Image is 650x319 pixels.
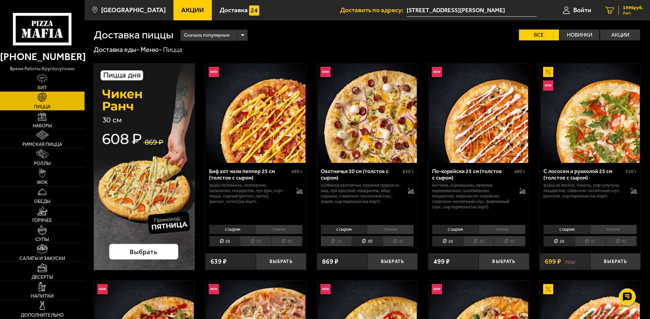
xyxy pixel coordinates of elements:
span: 2 шт. [623,11,643,15]
span: Сначала популярные [184,29,229,42]
img: Акционный [543,284,553,294]
span: Наборы [33,124,52,128]
div: По-корейски 25 см (толстое с сыром) [432,168,513,181]
img: Новинка [320,67,331,77]
span: Обеды [34,199,50,204]
li: с сыром [432,225,479,234]
li: 40 [271,236,302,246]
span: Доставка [220,7,248,13]
button: Выбрать [367,253,417,270]
span: 1996 руб. [623,5,643,10]
input: Ваш адрес доставки [407,4,537,17]
li: 30 [352,236,383,246]
span: 480 г [514,169,525,174]
p: фарш из лосося, томаты, сыр сулугуни, моцарелла, сливочно-чесночный соус, руккола, сыр пармезан (... [543,183,624,199]
li: с сыром [321,225,367,234]
li: 25 [209,236,240,246]
li: 30 [240,236,271,246]
li: тонкое [590,225,637,234]
li: 25 [321,236,352,246]
img: Акционный [543,67,553,77]
span: Пицца [34,105,51,109]
img: Новинка [209,284,219,294]
li: 25 [543,236,574,246]
li: 40 [383,236,414,246]
li: 30 [463,236,494,246]
span: WOK [37,180,48,185]
span: Роллы [34,161,51,166]
div: С лососем и рукколой 25 см (толстое с сыром) [543,168,624,181]
img: Охотничья 30 см (толстое с сыром) [318,64,417,163]
span: Супы [35,237,49,242]
h1: Доставка пиццы [94,30,173,40]
span: Салаты и закуски [19,256,65,261]
p: фарш болоньезе, пепперони, халапеньо, моцарелла, лук фри, соус-пицца, сырный [PERSON_NAME], [PERS... [209,183,290,204]
a: АкционныйНовинкаС лососем и рукколой 25 см (толстое с сыром) [540,64,640,163]
div: Биф хот чили пеппер 25 см (толстое с сыром) [209,168,290,181]
button: Выбрать [256,253,306,270]
li: тонкое [479,225,525,234]
img: Новинка [432,67,442,77]
li: 25 [432,236,463,246]
span: улица Седова, 37 [407,4,537,17]
span: Акции [181,7,204,13]
li: тонкое [367,225,414,234]
span: 480 г [291,169,302,174]
img: Биф хот чили пеппер 25 см (толстое с сыром) [206,64,305,163]
img: Новинка [432,284,442,294]
span: Дополнительно [21,313,64,318]
a: НовинкаПо-корейски 25 см (толстое с сыром) [428,64,529,163]
span: 499 ₽ [433,258,450,265]
button: Выбрать [590,253,640,270]
li: тонкое [256,225,302,234]
li: 40 [606,236,637,246]
span: Доставить по адресу: [340,7,407,13]
a: Доставка еды- [94,45,140,54]
span: 699 ₽ [545,258,561,265]
li: с сыром [543,225,590,234]
label: Акции [600,30,640,40]
img: Новинка [97,284,108,294]
img: С лососем и рукколой 25 см (толстое с сыром) [541,64,640,163]
a: НовинкаБиф хот чили пеппер 25 см (толстое с сыром) [205,64,306,163]
button: Выбрать [479,253,529,270]
label: Новинки [560,30,600,40]
span: 630 г [403,169,414,174]
a: НовинкаОхотничья 30 см (толстое с сыром) [317,64,418,163]
span: Десерты [32,275,53,280]
img: 15daf4d41897b9f0e9f617042186c801.svg [249,5,259,16]
img: Новинка [320,284,331,294]
p: колбаски охотничьи, куриная грудка су-вид, лук красный, моцарелла, яйцо куриное, сливочно-чесночн... [321,183,401,204]
li: 30 [575,236,606,246]
span: Горячее [32,218,52,223]
span: Хит [37,86,47,90]
p: ветчина, корнишоны, паприка маринованная, шампиньоны, моцарелла, морковь по-корейски, сливочно-че... [432,183,513,210]
img: По-корейски 25 см (толстое с сыром) [429,64,528,163]
label: Все [519,30,559,40]
li: с сыром [209,225,256,234]
img: Новинка [209,67,219,77]
span: 639 ₽ [210,258,227,265]
div: Охотничья 30 см (толстое с сыром) [321,168,401,181]
div: Пицца [163,45,182,54]
span: 520 г [626,169,637,174]
img: Новинка [543,80,553,91]
span: Римская пицца [22,142,62,147]
s: 799 ₽ [564,258,575,265]
span: Войти [573,7,591,13]
a: Меню- [141,45,162,54]
span: [GEOGRAPHIC_DATA] [101,7,166,13]
span: 869 ₽ [322,258,338,265]
span: Напитки [31,294,54,299]
li: 40 [494,236,525,246]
